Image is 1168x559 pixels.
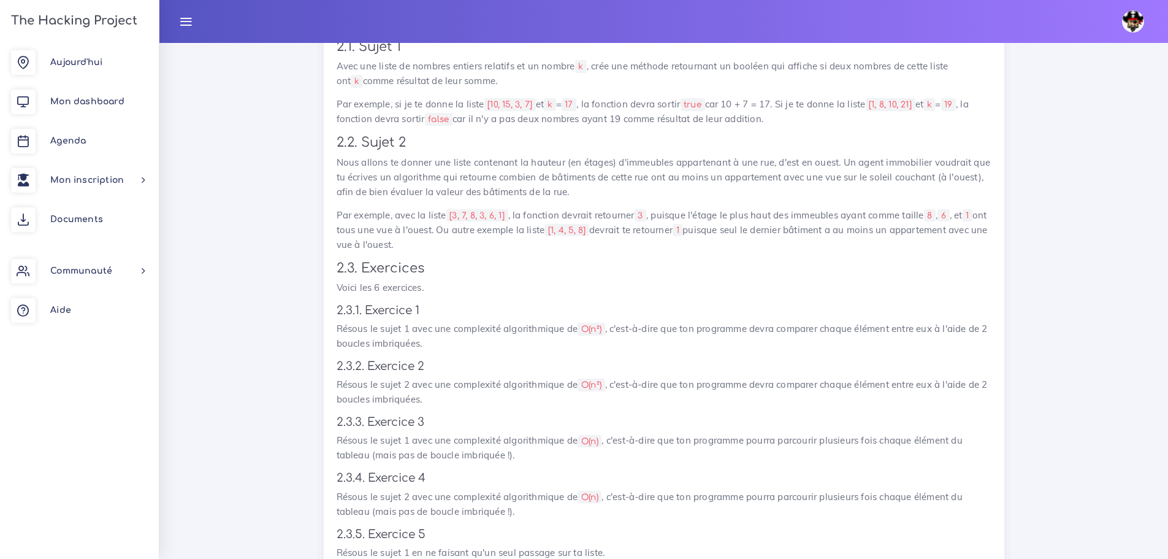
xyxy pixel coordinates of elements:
code: k [923,98,935,111]
h4: 2.3.2. Exercice 2 [337,360,991,373]
p: Résous le sujet 2 avec une complexité algorithmique de , c'est-à-dire que ton programme pourra pa... [337,490,991,519]
code: 1 [673,224,682,237]
code: O(n) [578,435,601,448]
p: Par exemple, si je te donne la liste et = , la fonction devra sortir car 10 + 7 = 17. Si je te do... [337,97,991,126]
code: k [575,60,587,73]
code: O(n²) [578,379,605,391]
code: 3 [635,209,646,222]
code: 19 [941,98,956,111]
p: Résous le sujet 2 avec une complexité algorithmique de , c'est-à-dire que ton programme devra com... [337,377,991,407]
img: avatar [1122,10,1144,33]
h3: 2.1. Sujet 1 [337,39,991,55]
p: Nous allons te donner une liste contenant la hauteur (en étages) d'immeubles appartenant à une ru... [337,155,991,199]
code: k [351,75,362,88]
h3: 2.3. Exercices [337,261,991,276]
p: Résous le sujet 1 avec une complexité algorithmique de , c'est-à-dire que ton programme pourra pa... [337,433,991,463]
p: Par exemple, avec la liste , la fonction devrait retourner , puisque l'étage le plus haut des imm... [337,208,991,252]
code: [10, 15, 3, 7] [484,98,536,111]
code: [3, 7, 8, 3, 6, 1] [446,209,508,222]
span: Aide [50,306,71,315]
span: Aujourd'hui [50,58,102,67]
code: O(n²) [578,323,605,336]
code: 17 [562,98,577,111]
h4: 2.3.3. Exercice 3 [337,415,991,429]
code: 1 [963,209,972,222]
code: k [544,98,555,111]
code: 6 [937,209,949,222]
p: Résous le sujet 1 avec une complexité algorithmique de , c'est-à-dire que ton programme devra com... [337,322,991,351]
code: O(n) [578,491,601,504]
code: false [425,113,452,126]
h4: 2.3.4. Exercice 4 [337,471,991,485]
h3: 2.2. Sujet 2 [337,135,991,150]
code: 8 [924,209,936,222]
span: Mon inscription [50,175,124,185]
p: Voici les 6 exercices. [337,280,991,295]
span: Agenda [50,136,86,145]
h3: The Hacking Project [7,14,137,28]
span: Mon dashboard [50,97,124,106]
code: [1, 4, 5, 8] [544,224,589,237]
p: Avec une liste de nombres entiers relatifs et un nombre , crée une méthode retournant un booléen ... [337,59,991,88]
span: Communauté [50,266,112,276]
code: true [681,98,705,111]
h4: 2.3.5. Exercice 5 [337,528,991,541]
span: Documents [50,215,103,224]
h4: 2.3.1. Exercice 1 [337,304,991,317]
code: [1, 8, 10, 21] [866,98,915,111]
